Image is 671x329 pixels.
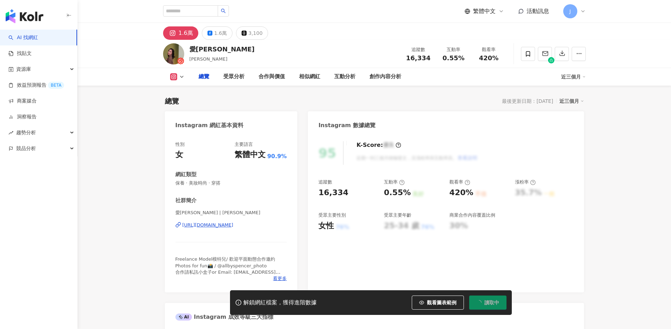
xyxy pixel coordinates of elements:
span: 保養 · 美妝時尚 · 穿搭 [175,180,287,186]
div: 總覽 [199,73,209,81]
div: 女 [175,149,183,160]
span: 420% [479,55,499,62]
div: 觀看率 [449,179,470,185]
div: 追蹤數 [318,179,332,185]
div: 最後更新日期：[DATE] [502,98,553,104]
div: 近三個月 [559,97,584,106]
span: 趨勢分析 [16,125,36,141]
div: 網紅類型 [175,171,197,178]
div: Instagram 數據總覽 [318,122,375,129]
span: 16,334 [406,54,430,62]
span: [PERSON_NAME] [190,56,228,62]
div: 商業合作內容覆蓋比例 [449,212,495,218]
a: 效益預測報告BETA [8,82,64,89]
a: [URL][DOMAIN_NAME] [175,222,287,228]
div: 近三個月 [561,71,586,82]
div: 主要語言 [235,141,253,148]
span: 資源庫 [16,61,31,77]
div: 追蹤數 [405,46,432,53]
img: logo [6,9,43,23]
span: loading [476,299,483,306]
img: KOL Avatar [163,43,184,64]
div: 16,334 [318,187,348,198]
div: K-Score : [356,141,401,149]
span: 競品分析 [16,141,36,156]
div: 互動率 [440,46,467,53]
button: 觀看圖表範例 [412,296,464,310]
div: 相似網紅 [299,73,320,81]
div: Instagram 網紅基本資料 [175,122,244,129]
div: 性別 [175,141,185,148]
div: 繁體中文 [235,149,266,160]
div: 合作與價值 [259,73,285,81]
div: 互動分析 [334,73,355,81]
span: 0.55% [442,55,464,62]
span: 愛[PERSON_NAME] | [PERSON_NAME] [175,210,287,216]
div: 受眾分析 [223,73,244,81]
div: 觀看率 [476,46,502,53]
div: Instagram 成效等級三大指標 [175,313,273,321]
a: 商案媒合 [8,98,37,105]
a: 洞察報告 [8,113,37,120]
div: 漲粉率 [515,179,536,185]
div: 1.6萬 [214,28,227,38]
a: searchAI 找網紅 [8,34,38,41]
div: 受眾主要性別 [318,212,346,218]
span: 活動訊息 [527,8,549,14]
span: Freelance Model模特兒/ 歡迎平面動態合作邀約 Photos for fun📸 / @allbyspencer_photo 合作請私訊小盒子or Email: [EMAIL_ADD... [175,256,281,287]
span: 觀看圖表範例 [427,300,456,305]
div: 1.6萬 [179,28,193,38]
button: 1.6萬 [202,26,232,40]
div: AI [175,314,192,321]
span: 90.9% [267,153,287,160]
div: 社群簡介 [175,197,197,204]
div: 420% [449,187,473,198]
span: 看更多 [273,275,287,282]
button: 1.6萬 [163,26,198,40]
div: 愛[PERSON_NAME] [190,45,255,54]
span: 繁體中文 [473,7,496,15]
button: 讀取中 [469,296,507,310]
button: 3,100 [236,26,268,40]
div: 0.55% [384,187,411,198]
div: 總覽 [165,96,179,106]
span: search [221,8,226,13]
div: [URL][DOMAIN_NAME] [182,222,234,228]
div: 解鎖網紅檔案，獲得進階數據 [243,299,317,306]
span: J [569,7,571,15]
span: 讀取中 [484,300,499,305]
div: 女性 [318,221,334,231]
div: 互動率 [384,179,405,185]
div: 受眾主要年齡 [384,212,411,218]
span: rise [8,130,13,135]
a: 找貼文 [8,50,32,57]
div: 創作內容分析 [369,73,401,81]
div: 3,100 [248,28,262,38]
